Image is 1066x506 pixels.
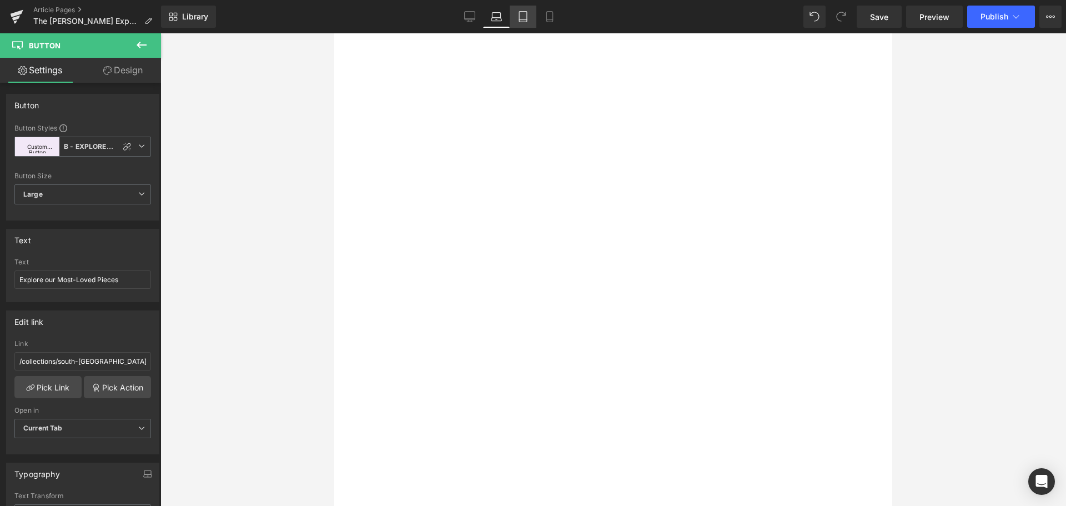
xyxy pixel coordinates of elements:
[14,352,151,370] input: https://your-shop.myshopify.com
[33,6,161,14] a: Article Pages
[456,6,483,28] a: Desktop
[510,6,536,28] a: Tablet
[23,424,63,432] b: Current Tab
[830,6,852,28] button: Redo
[803,6,826,28] button: Undo
[17,26,30,37] button: Open navigation
[14,407,151,414] div: Open in
[14,229,31,245] div: Text
[980,12,1008,21] span: Publish
[530,26,541,39] a: Open Shopping Bag
[906,6,963,28] a: Preview
[84,376,151,398] a: Pick Action
[14,340,151,348] div: Link
[33,17,140,26] span: The [PERSON_NAME] Experience
[64,142,122,152] b: B - EXPLORE MORE 1
[14,492,151,500] div: Text Transform
[870,11,888,23] span: Save
[536,6,563,28] a: Mobile
[161,6,216,28] a: New Library
[29,41,61,50] span: Button
[14,258,151,266] div: Text
[83,58,163,83] a: Design
[14,311,44,327] div: Edit link
[483,6,510,28] a: Laptop
[967,6,1035,28] button: Publish
[504,26,515,39] a: Search
[1028,468,1055,495] div: Open Intercom Messenger
[204,10,354,55] img: Patrick Mavros South Africa
[14,94,39,110] div: Button
[23,190,43,199] b: Large
[19,140,56,153] button: Custom Button
[919,11,949,23] span: Preview
[14,376,82,398] a: Pick Link
[1039,6,1062,28] button: More
[14,172,151,180] div: Button Size
[14,463,60,479] div: Typography
[81,29,119,35] a: Contact Us
[30,26,41,39] a: Search
[14,123,151,132] div: Button Styles
[182,12,208,22] span: Library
